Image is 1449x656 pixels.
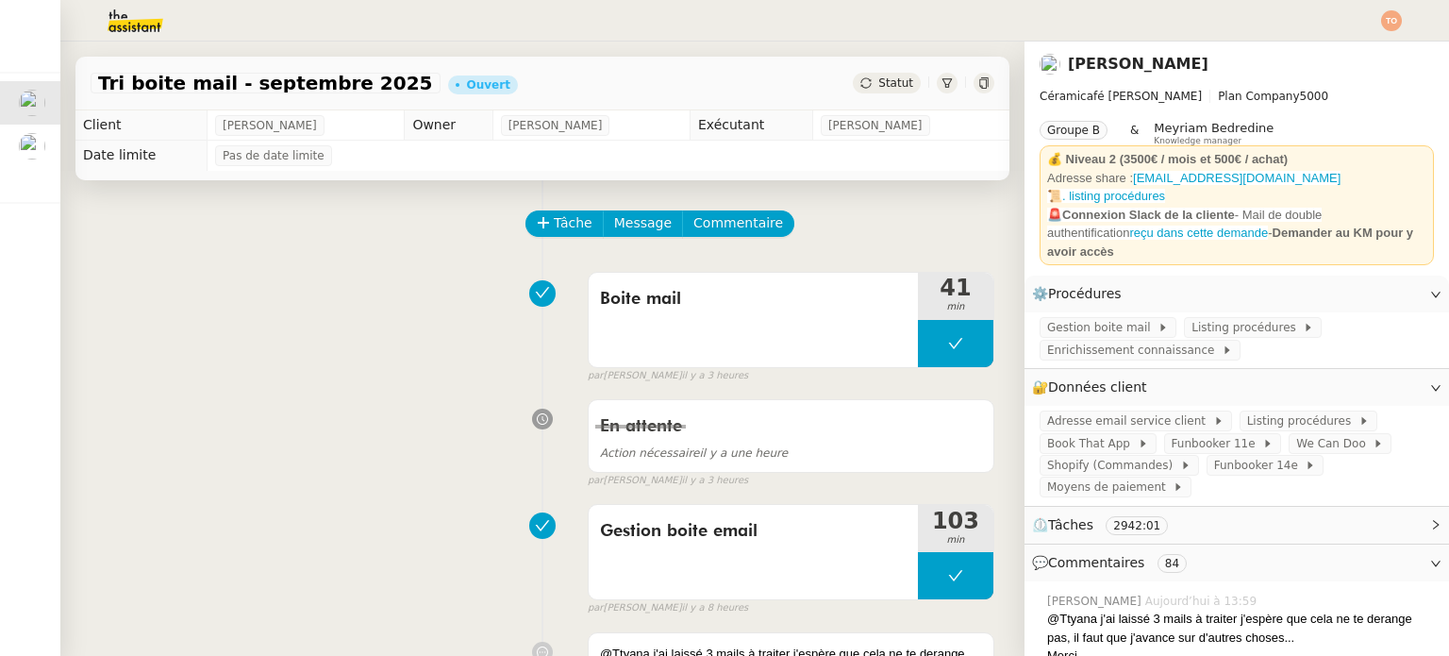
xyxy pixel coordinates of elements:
[1130,121,1139,145] span: &
[467,79,510,91] div: Ouvert
[1024,369,1449,406] div: 🔐Données client
[682,473,749,489] span: il y a 3 heures
[1024,545,1449,581] div: 💬Commentaires 84
[1024,507,1449,544] div: ⏲️Tâches 2942:01
[1106,516,1168,535] nz-tag: 2942:01
[19,133,45,160] img: users%2FSOpzwpywf0ff3GVMrjy6wZgYrbV2%2Favatar%2F1615313811401.jpeg
[554,212,592,234] span: Tâche
[1381,10,1402,31] img: svg
[1129,226,1268,240] a: reçu dans cette demande
[1047,456,1180,475] span: Shopify (Commandes)
[600,418,682,435] span: En attente
[1154,136,1241,146] span: Knowledge manager
[1032,517,1184,532] span: ⏲️
[1047,318,1158,337] span: Gestion boite mail
[918,510,993,532] span: 103
[1172,434,1263,453] span: Funbooker 11e
[1047,593,1145,610] span: [PERSON_NAME]
[588,368,748,384] small: [PERSON_NAME]
[1032,555,1194,570] span: 💬
[1068,55,1208,73] a: [PERSON_NAME]
[1024,276,1449,312] div: ⚙️Procédures
[1047,434,1138,453] span: Book That App
[918,277,993,299] span: 41
[1047,206,1426,261] div: -
[223,146,325,165] span: Pas de date limite
[588,600,604,616] span: par
[1047,610,1434,647] div: @Ttyana j'ai laissé 3 mails à traiter j'espère que cela ne te derange pas, il faut que j'avance s...
[828,116,923,135] span: [PERSON_NAME]
[600,517,907,546] span: Gestion boite email
[1032,283,1130,305] span: ⚙️
[1040,54,1060,75] img: users%2F9mvJqJUvllffspLsQzytnd0Nt4c2%2Favatar%2F82da88e3-d90d-4e39-b37d-dcb7941179ae
[1048,555,1144,570] span: Commentaires
[223,116,317,135] span: [PERSON_NAME]
[1247,412,1358,430] span: Listing procédures
[1047,341,1222,360] span: Enrichissement connaissance
[614,212,672,234] span: Message
[75,141,208,171] td: Date limite
[1032,377,1155,398] span: 🔐
[1300,90,1329,103] span: 5000
[19,90,45,116] img: users%2F9mvJqJUvllffspLsQzytnd0Nt4c2%2Favatar%2F82da88e3-d90d-4e39-b37d-dcb7941179ae
[1154,121,1274,135] span: Meyriam Bedredine
[1047,226,1413,259] strong: Demander au KM pour y avoir accès
[682,210,794,237] button: Commentaire
[682,368,749,384] span: il y a 3 heures
[690,110,812,141] td: Exécutant
[1214,456,1306,475] span: Funbooker 14e
[1047,189,1165,203] a: 📜. listing procédures
[878,76,913,90] span: Statut
[1048,517,1093,532] span: Tâches
[1047,412,1213,430] span: Adresse email service client
[75,110,208,141] td: Client
[918,299,993,315] span: min
[525,210,604,237] button: Tâche
[1133,171,1341,185] a: [EMAIL_ADDRESS][DOMAIN_NAME]
[1048,379,1147,395] span: Données client
[1047,208,1062,222] span: 🚨
[588,600,748,616] small: [PERSON_NAME]
[405,110,492,141] td: Owner
[682,600,749,616] span: il y a 8 heures
[588,473,604,489] span: par
[1040,121,1108,140] nz-tag: Groupe B
[693,212,783,234] span: Commentaire
[1040,90,1202,103] span: Céramicafé [PERSON_NAME]
[1062,208,1235,222] strong: Connexion Slack de la cliente
[603,210,683,237] button: Message
[1158,554,1187,573] nz-tag: 84
[1154,121,1274,145] app-user-label: Knowledge manager
[588,368,604,384] span: par
[1047,169,1426,188] div: Adresse share :
[1191,318,1303,337] span: Listing procédures
[1296,434,1373,453] span: We Can Doo
[600,446,700,460] span: Action nécessaire
[98,74,433,93] span: Tri boite mail - septembre 2025
[600,285,907,313] span: Boite mail
[600,446,788,460] span: il y a une heure
[508,116,603,135] span: [PERSON_NAME]
[1047,152,1288,166] strong: 💰 Niveau 2 (3500€ / mois et 500€ / achat)
[918,532,993,548] span: min
[1218,90,1299,103] span: Plan Company
[588,473,748,489] small: [PERSON_NAME]
[1048,286,1122,301] span: Procédures
[1145,593,1260,610] span: Aujourd’hui à 13:59
[1047,478,1173,496] span: Moyens de paiement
